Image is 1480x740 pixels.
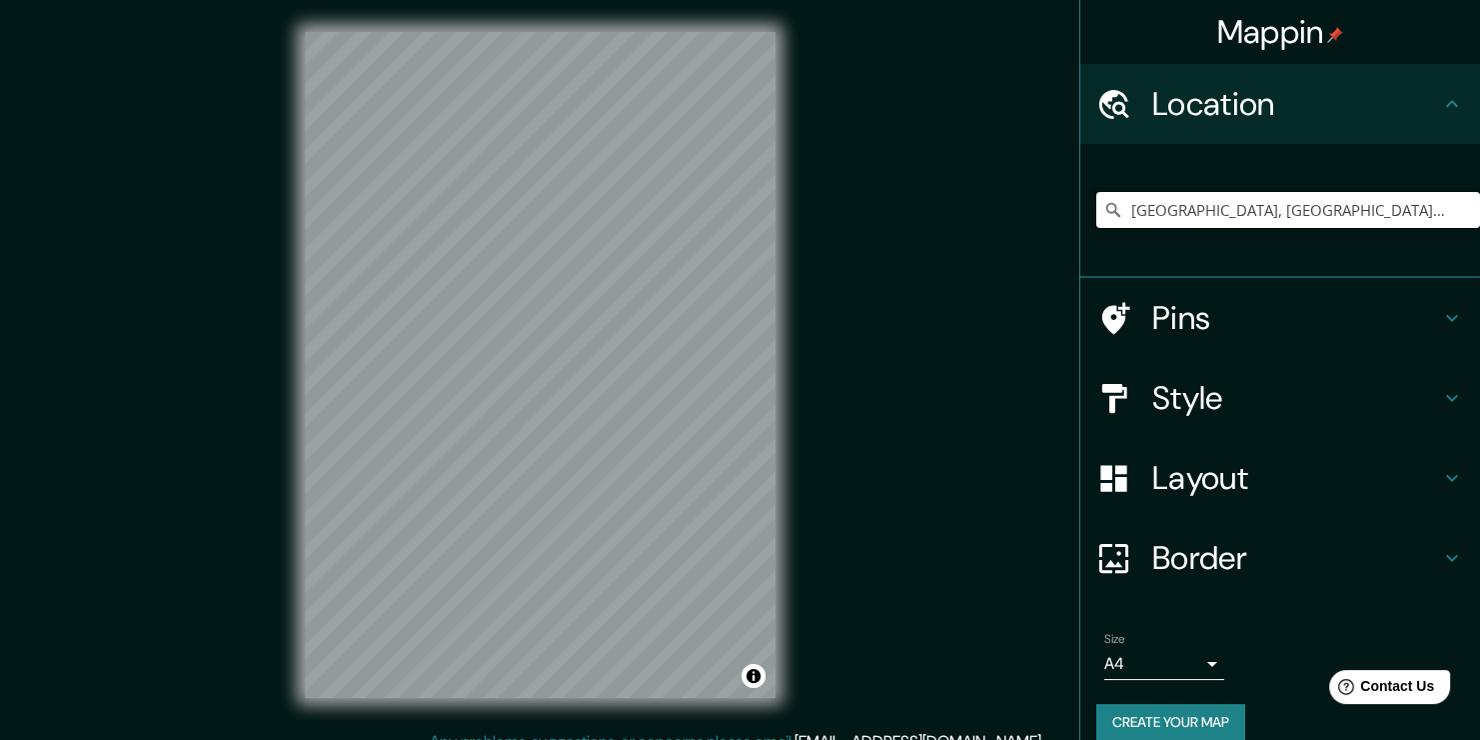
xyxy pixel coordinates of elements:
[1080,358,1480,438] div: Style
[1152,458,1440,498] h4: Layout
[1080,518,1480,598] div: Border
[1104,648,1224,680] div: A4
[1152,538,1440,578] h4: Border
[1080,438,1480,518] div: Layout
[1152,84,1440,124] h4: Location
[1152,378,1440,418] h4: Style
[1217,12,1344,52] h4: Mappin
[1096,192,1480,228] input: Pick your city or area
[1080,64,1480,144] div: Location
[1080,278,1480,358] div: Pins
[1152,298,1440,338] h4: Pins
[305,32,775,698] canvas: Map
[1327,27,1343,43] img: pin-icon.png
[1104,631,1125,648] label: Size
[741,664,765,688] button: Toggle attribution
[1302,662,1458,718] iframe: Help widget launcher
